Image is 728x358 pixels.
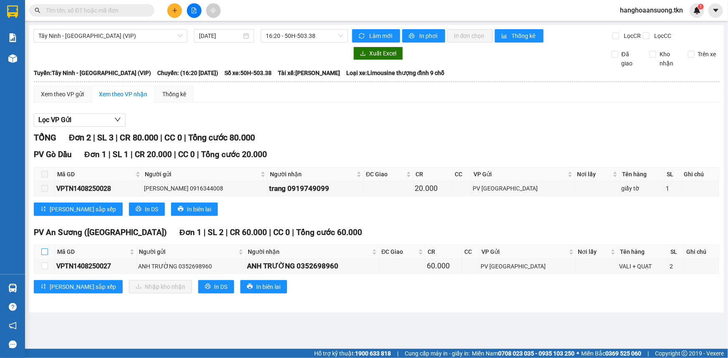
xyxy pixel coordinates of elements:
[605,350,641,357] strong: 0369 525 060
[199,31,242,40] input: 14/08/2025
[381,247,417,256] span: ĐC Giao
[359,33,366,40] span: sync
[41,90,84,99] div: Xem theo VP gửi
[314,349,391,358] span: Hỗ trợ kỹ thuật:
[9,322,17,330] span: notification
[9,303,17,311] span: question-circle
[360,50,366,57] span: download
[97,133,113,143] span: SL 3
[619,262,667,271] div: VALI + QUẠT
[426,245,462,259] th: CR
[230,228,267,237] span: CR 60.000
[495,29,544,43] button: bar-chartThống kê
[78,31,349,41] li: Hotline: 1900 8153
[620,31,642,40] span: Lọc CR
[413,168,453,181] th: CR
[69,133,91,143] span: Đơn 2
[38,30,182,42] span: Tây Ninh - Sài Gòn (VIP)
[113,150,128,159] span: SL 1
[138,262,244,271] div: ANH TRƯỜNG 0352698960
[693,7,701,14] img: icon-new-feature
[174,150,176,159] span: |
[666,184,680,193] div: 1
[34,150,72,159] span: PV Gò Dầu
[204,228,206,237] span: |
[35,8,40,13] span: search
[162,90,186,99] div: Thống kê
[269,183,362,194] div: trang 0919749099
[577,352,579,355] span: ⚪️
[197,150,199,159] span: |
[179,228,202,237] span: Đơn 1
[366,170,405,179] span: ĐC Giao
[120,133,158,143] span: CR 80.000
[402,29,445,43] button: printerIn phơi
[144,184,266,193] div: [PERSON_NAME] 0916344008
[210,8,216,13] span: aim
[613,5,690,15] span: hanghoaansuong.tkn
[620,168,665,181] th: Tên hàng
[10,10,52,52] img: logo.jpg
[187,205,211,214] span: In biên lai
[129,280,192,293] button: downloadNhập kho nhận
[78,20,349,31] li: [STREET_ADDRESS][PERSON_NAME]. [GEOGRAPHIC_DATA], Tỉnh [GEOGRAPHIC_DATA]
[266,30,343,42] span: 16:20 - 50H-503.38
[512,31,537,40] span: Thống kê
[415,183,451,194] div: 20.000
[184,133,186,143] span: |
[453,168,471,181] th: CC
[50,205,116,214] span: [PERSON_NAME] sắp xếp
[56,261,135,271] div: VPTN1408250027
[164,133,182,143] span: CC 0
[618,50,643,68] span: Đã giao
[57,170,134,179] span: Mã GD
[34,133,56,143] span: TỔNG
[273,228,290,237] span: CC 0
[409,33,416,40] span: printer
[462,245,479,259] th: CC
[40,206,46,213] span: sort-ascending
[214,282,227,291] span: In DS
[419,31,438,40] span: In phơi
[178,206,184,213] span: printer
[8,33,17,42] img: solution-icon
[135,150,172,159] span: CR 20.000
[369,49,396,58] span: Xuất Excel
[479,259,576,273] td: PV Tây Ninh
[40,283,46,290] span: sort-ascending
[474,170,566,179] span: VP Gửi
[208,228,224,237] span: SL 2
[670,262,683,271] div: 2
[256,282,280,291] span: In biên lai
[9,340,17,348] span: message
[353,47,403,60] button: downloadXuất Excel
[114,116,121,123] span: down
[50,282,116,291] span: [PERSON_NAME] sắp xếp
[498,350,574,357] strong: 0708 023 035 - 0935 103 250
[481,247,567,256] span: VP Gửi
[269,228,271,237] span: |
[129,203,165,216] button: printerIn DS
[501,33,509,40] span: bar-chart
[369,31,393,40] span: Làm mới
[157,68,218,78] span: Chuyến: (16:20 [DATE])
[270,170,355,179] span: Người nhận
[292,228,294,237] span: |
[397,349,398,358] span: |
[581,349,641,358] span: Miền Bắc
[712,7,720,14] span: caret-down
[178,150,195,159] span: CC 0
[99,90,147,99] div: Xem theo VP nhận
[278,68,340,78] span: Tài xế: [PERSON_NAME]
[471,181,575,196] td: PV Tây Ninh
[699,4,702,10] span: 1
[167,3,182,18] button: plus
[405,349,470,358] span: Cung cấp máy in - giấy in:
[10,60,133,88] b: GỬI : PV An Sương ([GEOGRAPHIC_DATA])
[621,184,663,193] div: giấy tờ
[684,245,719,259] th: Ghi chú
[108,150,111,159] span: |
[682,350,688,356] span: copyright
[201,150,267,159] span: Tổng cước 20.000
[473,184,573,193] div: PV [GEOGRAPHIC_DATA]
